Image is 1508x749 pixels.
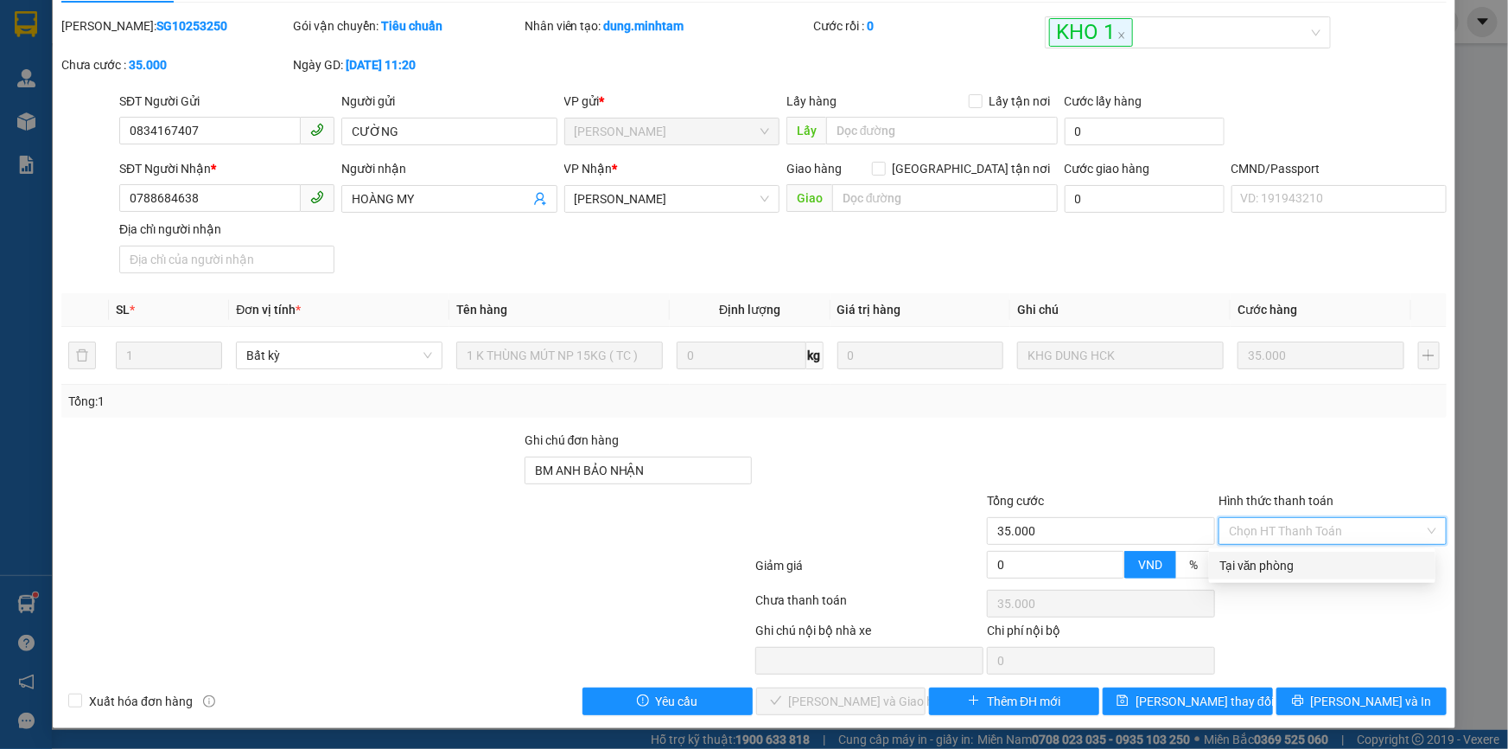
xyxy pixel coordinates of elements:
div: Chi phí nội bộ [987,621,1215,647]
b: 35.000 [129,58,167,72]
span: VND [1138,558,1162,572]
input: 0 [837,342,1004,369]
div: Tổng: 1 [68,392,582,411]
b: 0 [867,19,874,33]
span: exclamation-circle [637,695,649,708]
div: Nhân viên tạo: [525,16,811,35]
span: [DATE]- [35,8,145,21]
span: % [1189,558,1198,572]
span: Bất kỳ [246,342,432,368]
span: 1 K THÙNG MÚT NP 15KG ( TC ) [5,121,253,159]
strong: MĐH: [60,39,198,58]
span: Ngày/ giờ gửi: [5,93,75,106]
span: phone [310,123,324,137]
input: Cước giao hàng [1065,185,1225,213]
div: Chưa cước : [61,55,290,74]
b: Tiêu chuẩn [381,19,442,33]
span: Lấy tận nơi [983,92,1058,111]
div: Tại văn phòng [1219,556,1425,575]
span: [PERSON_NAME] [74,10,145,21]
input: Dọc đường [826,117,1058,144]
span: 0788684638 [107,108,176,121]
div: [PERSON_NAME]: [61,16,290,35]
input: Ghi Chú [1017,342,1224,369]
span: HOÀNG MY- [45,108,107,121]
div: Ghi chú nội bộ nhà xe [755,621,983,647]
strong: PHIẾU TRẢ HÀNG [84,23,175,36]
input: Dọc đường [832,184,1058,212]
input: 0 [1238,342,1404,369]
span: 14:35- [5,8,145,21]
div: Người gửi [341,92,557,111]
span: printer [1292,695,1304,708]
div: Giảm giá [754,556,986,586]
span: info-circle [203,695,215,707]
button: delete [68,342,96,369]
input: Địa chỉ của người nhận [119,246,334,273]
th: Ghi chú [1010,293,1231,327]
button: check[PERSON_NAME] và Giao hàng [756,688,926,715]
span: Cước hàng [1238,303,1297,317]
b: SG10253250 [156,19,227,33]
span: Tên hàng [456,303,507,317]
span: [PERSON_NAME] và In [1311,692,1432,711]
span: save [1117,695,1129,708]
span: 11:20:57 [DATE] [78,93,164,106]
span: Tên hàng: [5,125,253,157]
div: Chưa thanh toán [754,591,986,621]
span: Lấy [786,117,826,144]
span: Thêm ĐH mới [987,692,1060,711]
span: Tổng cước [987,494,1044,508]
div: SĐT Người Nhận [119,159,334,178]
span: Giao [786,184,832,212]
span: KHO 1 [1049,18,1133,47]
b: dung.minhtam [604,19,684,33]
div: Cước rồi : [813,16,1041,35]
label: Cước giao hàng [1065,162,1150,176]
span: N.gửi: [5,77,152,90]
label: Hình thức thanh toán [1218,494,1333,508]
span: 0834167407 [83,77,152,90]
input: Ghi chú đơn hàng [525,457,753,484]
button: save[PERSON_NAME] thay đổi [1103,688,1273,715]
label: Cước lấy hàng [1065,94,1142,108]
span: Xuất hóa đơn hàng [82,692,200,711]
span: phone [310,190,324,204]
span: Định lượng [719,303,780,317]
span: user-add [533,192,547,206]
label: Ghi chú đơn hàng [525,433,620,447]
span: Chọn HT Thanh Toán [1229,518,1436,544]
span: SG10253250 [102,39,199,58]
b: [DATE] 11:20 [346,58,416,72]
button: plus [1418,342,1440,369]
span: [GEOGRAPHIC_DATA] tận nơi [886,159,1058,178]
span: Đơn vị tính [236,303,301,317]
span: Lấy hàng [786,94,837,108]
div: Gói vận chuyển: [293,16,521,35]
button: plusThêm ĐH mới [929,688,1099,715]
span: Giao hàng [786,162,842,176]
span: [PERSON_NAME] thay đổi [1136,692,1274,711]
span: Ngã Tư Huyện [575,186,769,212]
div: Người nhận [341,159,557,178]
input: Cước lấy hàng [1065,118,1225,145]
span: VP Nhận [564,162,613,176]
button: exclamation-circleYêu cầu [582,688,753,715]
div: CMND/Passport [1231,159,1447,178]
span: CƯỜNG- [35,77,152,90]
span: kg [806,342,824,369]
div: VP gửi [564,92,779,111]
span: close [1117,31,1126,40]
span: N.nhận: [5,108,176,121]
span: Yêu cầu [656,692,698,711]
div: Ngày GD: [293,55,521,74]
div: Địa chỉ người nhận [119,220,334,239]
input: VD: Bàn, Ghế [456,342,663,369]
span: plus [968,695,980,708]
button: printer[PERSON_NAME] và In [1276,688,1447,715]
span: Hồ Chí Minh [575,118,769,144]
span: Giá trị hàng [837,303,901,317]
span: SL [116,303,130,317]
div: SĐT Người Gửi [119,92,334,111]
